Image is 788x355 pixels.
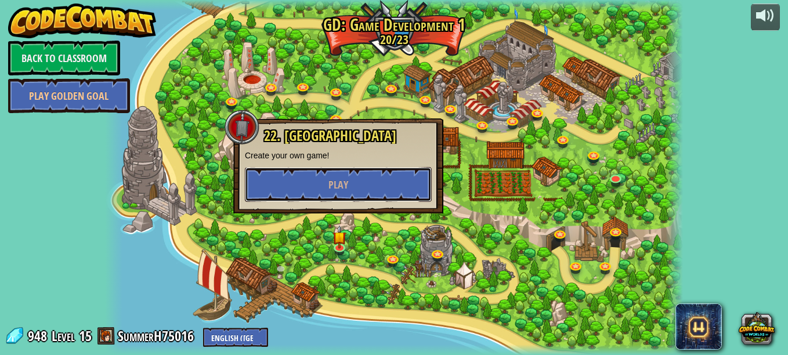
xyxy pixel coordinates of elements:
span: Play [328,178,348,192]
a: SummerH75016 [118,327,197,345]
a: Play Golden Goal [8,78,130,113]
span: 22. [GEOGRAPHIC_DATA] [264,126,396,146]
p: Create your own game! [245,150,432,161]
button: Play [245,167,432,202]
span: 948 [28,327,50,345]
span: 15 [79,327,92,345]
span: Level [52,327,75,346]
img: level-banner-started.png [332,224,346,248]
button: Adjust volume [751,3,780,31]
a: Back to Classroom [8,41,120,75]
img: CodeCombat - Learn how to code by playing a game [8,3,157,38]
